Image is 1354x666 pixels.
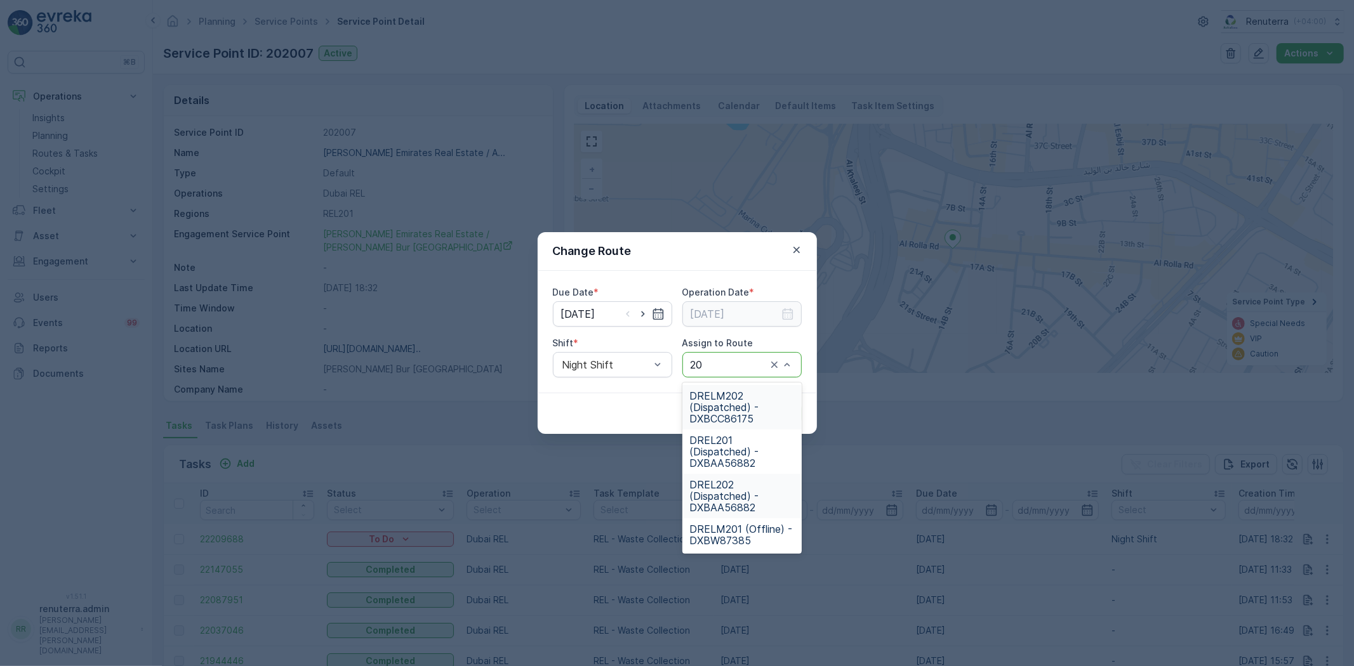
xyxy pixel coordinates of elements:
label: Assign to Route [682,337,753,348]
p: Change Route [553,242,632,260]
input: dd/mm/yyyy [682,301,802,327]
input: dd/mm/yyyy [553,301,672,327]
label: Shift [553,337,574,348]
span: DRELM202 (Dispatched) - DXBCC86175 [690,390,794,424]
span: DREL202 (Dispatched) - DXBAA56882 [690,479,794,513]
span: DRELM201 (Offline) - DXBW87385 [690,523,794,546]
label: Due Date [553,287,594,297]
label: Operation Date [682,287,750,297]
span: DREL201 (Dispatched) - DXBAA56882 [690,434,794,469]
